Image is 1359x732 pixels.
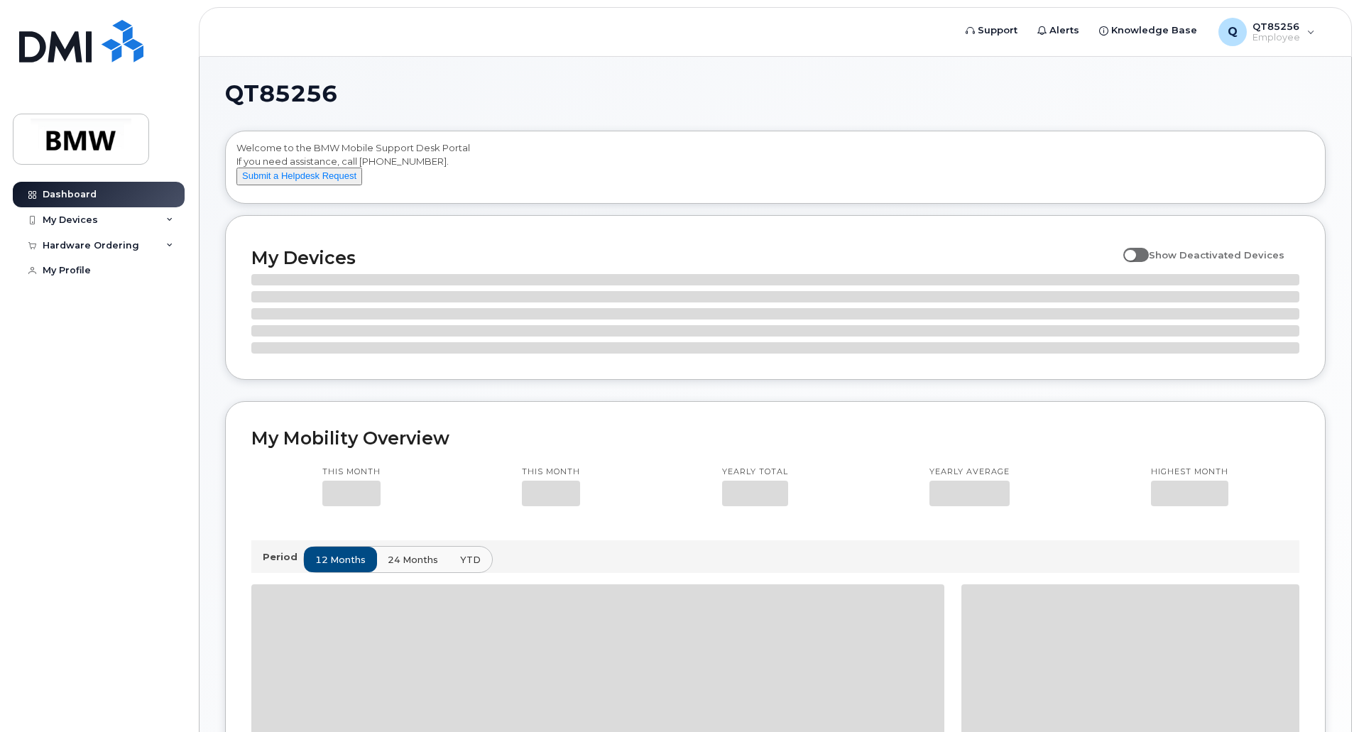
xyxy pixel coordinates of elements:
span: Show Deactivated Devices [1149,249,1284,261]
a: Submit a Helpdesk Request [236,170,362,181]
p: Yearly average [929,466,1010,478]
p: This month [522,466,580,478]
p: Yearly total [722,466,788,478]
h2: My Mobility Overview [251,427,1299,449]
input: Show Deactivated Devices [1123,241,1135,253]
span: YTD [460,553,481,567]
div: Welcome to the BMW Mobile Support Desk Portal If you need assistance, call [PHONE_NUMBER]. [236,141,1314,198]
p: This month [322,466,381,478]
h2: My Devices [251,247,1116,268]
p: Highest month [1151,466,1228,478]
p: Period [263,550,303,564]
span: QT85256 [225,83,337,104]
button: Submit a Helpdesk Request [236,168,362,185]
span: 24 months [388,553,438,567]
